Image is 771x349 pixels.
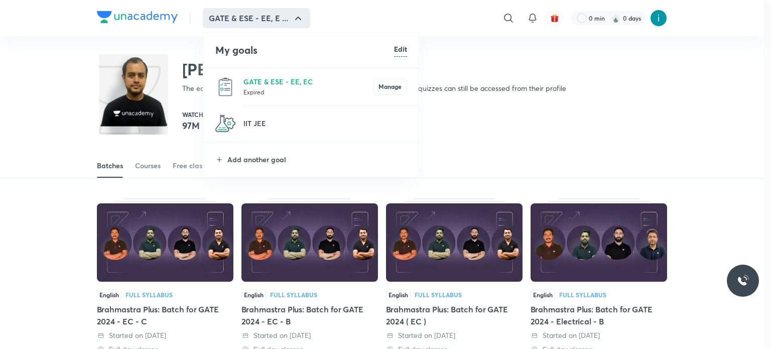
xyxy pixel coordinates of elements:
[215,43,394,58] h4: My goals
[227,154,407,165] p: Add another goal
[243,76,373,87] p: GATE & ESE - EE, EC
[394,44,407,54] h6: Edit
[215,113,235,134] img: IIT JEE
[243,87,373,97] p: Expired
[243,118,407,129] p: IIT JEE
[215,77,235,97] img: GATE & ESE - EE, EC
[373,79,407,95] button: Manage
